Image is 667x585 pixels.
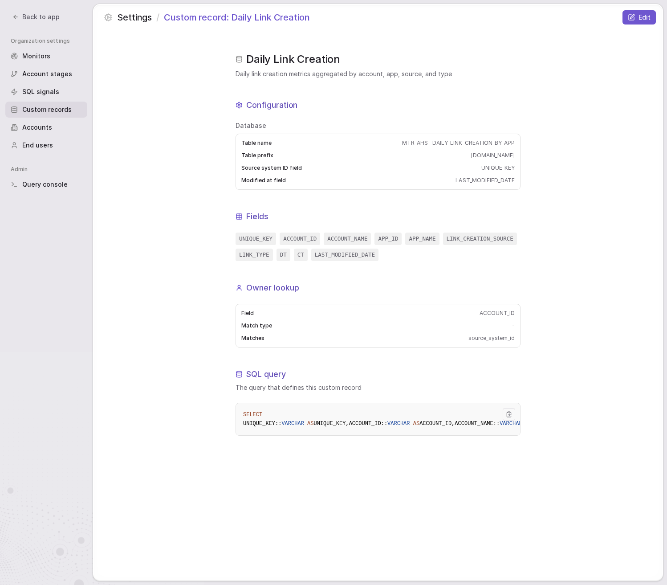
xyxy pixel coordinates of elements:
code: LINK_CREATION_SOURCE [443,233,517,245]
span: Accounts [22,123,52,132]
span: Source system ID field [241,164,302,172]
span: Database [236,121,521,130]
span: ACCOUNT_ID, [419,421,455,427]
span: End users [22,141,53,150]
h1: Configuration [246,100,297,110]
span: Matches [241,335,264,342]
span: Back to app [22,12,60,21]
span: Daily link creation metrics aggregated by account, app, source, and type [236,70,521,78]
span: Field [241,310,254,317]
code: CT [294,249,308,261]
span: Match type [241,322,272,329]
span: Settings [117,11,152,24]
span: MTR_AHS__DAILY_LINK_CREATION_BY_APP [402,139,515,147]
span: Custom record: Daily Link Creation [164,11,310,24]
a: Accounts [5,119,87,135]
span: Table prefix [241,152,273,159]
span: ACCOUNT_ID [480,310,515,317]
span: Monitors [22,52,50,61]
code: ACCOUNT_ID [280,233,320,245]
code: APP_NAME [405,233,439,245]
span: SELECT [243,412,262,418]
span: Custom records [22,105,72,114]
h1: Daily Link Creation [246,53,340,66]
span: AS [413,421,419,427]
a: End users [5,137,87,153]
button: Edit [622,10,656,25]
span: UNIQUE_KEY [481,164,515,172]
h1: Fields [246,211,268,222]
code: UNIQUE_KEY [236,233,276,245]
h1: Owner lookup [246,282,299,293]
span: [DOMAIN_NAME] [471,152,515,159]
span: Query console [22,180,68,189]
span: VARCHAR [500,421,522,427]
span: Table name [241,139,272,147]
span: VARCHAR [387,421,410,427]
span: ACCOUNT_NAME:: [455,421,500,427]
span: Modified at field [241,177,286,184]
span: UNIQUE_KEY:: [243,421,281,427]
a: Query console [5,176,87,192]
span: ACCOUNT_ID:: [349,421,387,427]
span: AS [307,421,313,427]
span: Admin [11,166,87,173]
span: Account stages [22,70,72,78]
span: VARCHAR [281,421,304,427]
code: LINK_TYPE [236,249,273,261]
a: Custom records [5,102,87,118]
span: Organization settings [11,37,87,45]
a: Account stages [5,66,87,82]
code: DT [277,249,290,261]
span: The query that defines this custom record [236,383,521,392]
a: SQL signals [5,84,87,100]
span: LAST_MODIFIED_DATE [456,177,515,184]
span: source_system_id [468,335,515,342]
h1: SQL query [246,369,286,380]
span: UNIQUE_KEY, [313,421,349,427]
span: - [512,322,515,329]
a: Monitors [5,48,87,64]
span: / [156,11,159,24]
code: LAST_MODIFIED_DATE [311,249,378,261]
button: Back to app [7,11,65,23]
span: SQL signals [22,87,59,96]
code: ACCOUNT_NAME [324,233,371,245]
code: APP_ID [374,233,402,245]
